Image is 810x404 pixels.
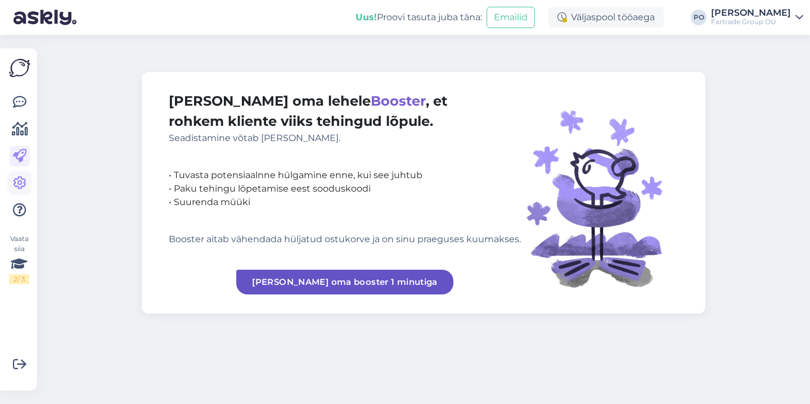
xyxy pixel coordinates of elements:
button: Emailid [487,7,535,28]
div: 2 / 3 [9,274,29,284]
div: Booster aitab vähendada hüljatud ostukorve ja on sinu praeguses kuumakses. [169,233,521,246]
div: Fartrade Group OÜ [711,17,791,26]
div: • Suurenda müüki [169,196,521,209]
img: Askly Logo [9,57,30,79]
img: illustration [521,91,678,294]
div: [PERSON_NAME] oma lehele , et rohkem kliente viiks tehingud lõpule. [169,91,521,145]
div: Väljaspool tööaega [548,7,664,28]
b: Uus! [355,12,377,22]
div: PO [691,10,706,25]
div: Proovi tasuta juba täna: [355,11,482,24]
div: [PERSON_NAME] [711,8,791,17]
span: Booster [371,93,426,109]
a: [PERSON_NAME] oma booster 1 minutiga [236,270,453,294]
a: [PERSON_NAME]Fartrade Group OÜ [711,8,803,26]
div: Seadistamine võtab [PERSON_NAME]. [169,131,521,145]
div: • Tuvasta potensiaalnne hülgamine enne, kui see juhtub [169,169,521,182]
div: • Paku tehingu lõpetamise eest sooduskoodi [169,182,521,196]
div: Vaata siia [9,234,29,284]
